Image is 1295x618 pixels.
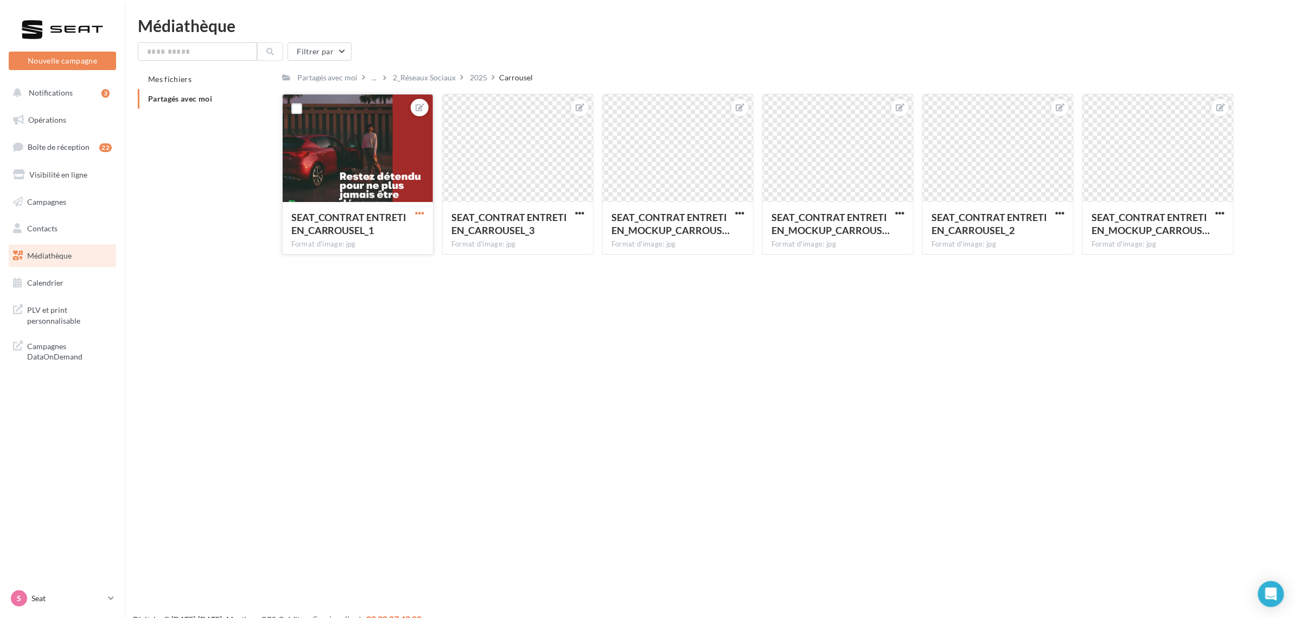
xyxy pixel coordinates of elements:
[27,251,72,260] span: Médiathèque
[1092,239,1224,249] div: Format d'image: jpg
[393,72,456,83] div: 2_Réseaux Sociaux
[7,135,118,159] a: Boîte de réception22
[771,239,904,249] div: Format d'image: jpg
[27,339,112,362] span: Campagnes DataOnDemand
[27,302,112,326] span: PLV et print personnalisable
[27,197,66,206] span: Campagnes
[1258,581,1284,607] div: Open Intercom Messenger
[470,72,488,83] div: 2025
[7,109,118,131] a: Opérations
[99,143,112,152] div: 22
[288,42,352,61] button: Filtrer par
[27,278,63,287] span: Calendrier
[138,17,1282,34] div: Médiathèque
[7,163,118,186] a: Visibilité en ligne
[28,115,66,124] span: Opérations
[297,72,358,83] div: Partagés avec moi
[148,94,212,103] span: Partagés avec moi
[291,239,424,249] div: Format d'image: jpg
[7,298,118,330] a: PLV et print personnalisable
[370,70,379,85] div: ...
[29,88,73,97] span: Notifications
[7,191,118,213] a: Campagnes
[29,170,87,179] span: Visibilité en ligne
[101,89,110,98] div: 3
[7,335,118,367] a: Campagnes DataOnDemand
[148,74,192,84] span: Mes fichiers
[451,239,584,249] div: Format d'image: jpg
[9,52,116,70] button: Nouvelle campagne
[932,239,1064,249] div: Format d'image: jpg
[932,211,1047,236] span: SEAT_CONTRAT ENTRETIEN_CARROUSEL_2
[611,211,730,236] span: SEAT_CONTRAT ENTRETIEN_MOCKUP_CARROUSEL_3
[611,239,744,249] div: Format d'image: jpg
[31,593,104,604] p: Seat
[17,593,21,604] span: S
[500,72,533,83] div: Carrousel
[7,217,118,240] a: Contacts
[771,211,890,236] span: SEAT_CONTRAT ENTRETIEN_MOCKUP_CARROUSEL_2
[7,81,114,104] button: Notifications 3
[9,588,116,609] a: S Seat
[7,244,118,267] a: Médiathèque
[28,142,90,152] span: Boîte de réception
[27,224,58,233] span: Contacts
[291,211,407,236] span: SEAT_CONTRAT ENTRETIEN_CARROUSEL_1
[451,211,567,236] span: SEAT_CONTRAT ENTRETIEN_CARROUSEL_3
[7,272,118,294] a: Calendrier
[1092,211,1210,236] span: SEAT_CONTRAT ENTRETIEN_MOCKUP_CARROUSEL_2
